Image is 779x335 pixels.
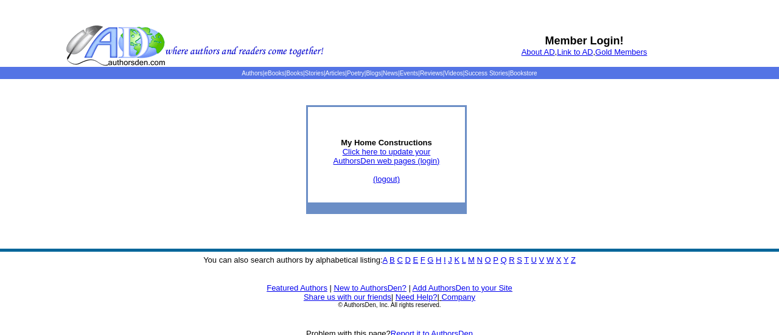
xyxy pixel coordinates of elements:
[397,255,402,264] a: C
[389,255,395,264] a: B
[441,292,475,302] a: Company
[330,283,332,292] font: |
[522,47,555,57] a: About AD
[242,70,537,77] span: | | | | | | | | | | | |
[557,47,593,57] a: Link to AD
[477,255,483,264] a: N
[539,255,545,264] a: V
[510,70,537,77] a: Bookstore
[264,70,284,77] a: eBooks
[444,255,446,264] a: I
[66,24,324,67] img: header_logo2.gif
[334,283,407,292] a: New to AuthorsDen?
[571,255,576,264] a: Z
[400,70,419,77] a: Events
[405,255,410,264] a: D
[286,70,303,77] a: Books
[524,255,529,264] a: T
[556,255,562,264] a: X
[547,255,554,264] a: W
[338,302,441,308] font: © AuthorsDen, Inc. All rights reserved.
[203,255,576,264] font: You can also search authors by alphabetical listing:
[462,255,466,264] a: L
[500,255,506,264] a: Q
[427,255,433,264] a: G
[420,70,443,77] a: Reviews
[305,70,324,77] a: Stories
[408,283,410,292] font: |
[396,292,438,302] a: Need Help?
[448,255,452,264] a: J
[347,70,365,77] a: Poetry
[595,47,647,57] a: Gold Members
[545,35,624,47] b: Member Login!
[437,292,475,302] font: |
[564,255,568,264] a: Y
[421,255,425,264] a: F
[413,283,512,292] a: Add AuthorsDen to your Site
[326,70,346,77] a: Articles
[383,255,388,264] a: A
[391,292,393,302] font: |
[373,174,400,184] a: (logout)
[522,47,648,57] font: , ,
[485,255,491,264] a: O
[444,70,463,77] a: Videos
[304,292,391,302] a: Share us with our friends
[531,255,537,264] a: U
[517,255,522,264] a: S
[366,70,381,77] a: Blogs
[413,255,418,264] a: E
[493,255,498,264] a: P
[334,147,440,165] a: Click here to update yourAuthorsDen web pages (login)
[436,255,441,264] a: H
[468,255,475,264] a: M
[454,255,459,264] a: K
[509,255,514,264] a: R
[242,70,262,77] a: Authors
[383,70,398,77] a: News
[341,138,432,147] b: My Home Constructions
[464,70,508,77] a: Success Stories
[267,283,327,292] a: Featured Authors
